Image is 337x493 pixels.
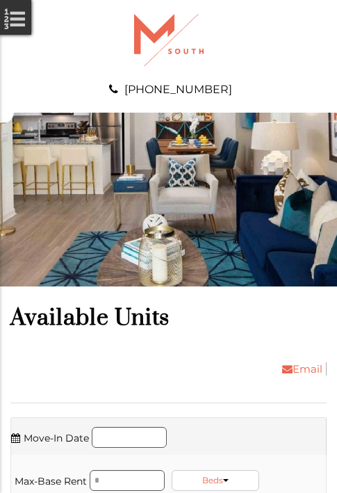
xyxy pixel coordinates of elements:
[134,14,204,66] img: A graphic with a red M and the word SOUTH.
[124,83,232,96] a: [PHONE_NUMBER]
[15,472,87,490] label: Max-Base Rent
[92,427,167,448] input: Move in date
[11,429,89,447] label: Move-In Date
[90,470,165,491] input: Max Rent
[10,304,327,332] h1: Available Units
[172,470,259,491] a: Beds
[272,362,327,375] a: Email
